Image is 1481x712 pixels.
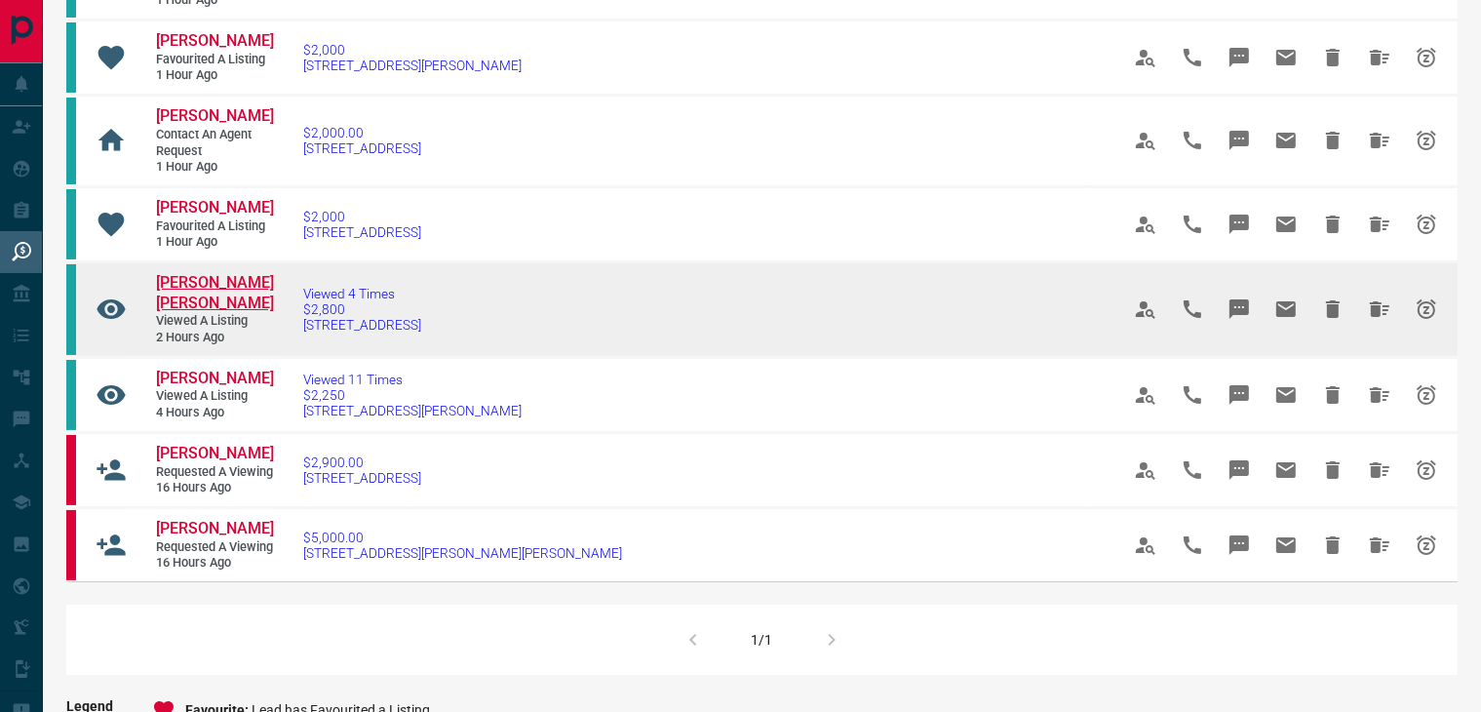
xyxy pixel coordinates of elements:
[1356,286,1403,333] span: Hide All from Nash Dhaliwal
[1216,201,1263,248] span: Message
[303,140,421,156] span: [STREET_ADDRESS]
[1169,201,1216,248] span: Call
[303,125,421,156] a: $2,000.00[STREET_ADDRESS]
[1263,201,1309,248] span: Email
[303,42,522,73] a: $2,000[STREET_ADDRESS][PERSON_NAME]
[303,301,421,317] span: $2,800
[156,31,273,52] a: [PERSON_NAME]
[1216,286,1263,333] span: Message
[303,372,522,387] span: Viewed 11 Times
[1403,286,1450,333] span: Snooze
[156,198,274,217] span: [PERSON_NAME]
[1122,34,1169,81] span: View Profile
[156,330,273,346] span: 2 hours ago
[752,632,773,648] div: 1/1
[303,545,622,561] span: [STREET_ADDRESS][PERSON_NAME][PERSON_NAME]
[156,539,273,556] span: Requested a Viewing
[156,480,273,496] span: 16 hours ago
[156,369,273,389] a: [PERSON_NAME]
[1263,34,1309,81] span: Email
[303,42,522,58] span: $2,000
[1122,447,1169,494] span: View Profile
[66,22,76,93] div: condos.ca
[1403,34,1450,81] span: Snooze
[1403,201,1450,248] span: Snooze
[303,317,421,333] span: [STREET_ADDRESS]
[156,405,273,421] span: 4 hours ago
[303,58,522,73] span: [STREET_ADDRESS][PERSON_NAME]
[1356,34,1403,81] span: Hide All from Bhavik Patel
[156,444,273,464] a: [PERSON_NAME]
[1122,286,1169,333] span: View Profile
[156,313,273,330] span: Viewed a Listing
[303,125,421,140] span: $2,000.00
[1169,286,1216,333] span: Call
[156,67,273,84] span: 1 hour ago
[1263,286,1309,333] span: Email
[156,31,274,50] span: [PERSON_NAME]
[1169,372,1216,418] span: Call
[1263,117,1309,164] span: Email
[1263,447,1309,494] span: Email
[66,360,76,430] div: condos.ca
[1309,286,1356,333] span: Hide
[1216,372,1263,418] span: Message
[1356,372,1403,418] span: Hide All from VINCENTIA Ogosi
[1169,117,1216,164] span: Call
[1309,447,1356,494] span: Hide
[1356,201,1403,248] span: Hide All from Bhavik Patel
[156,519,273,539] a: [PERSON_NAME]
[1356,522,1403,569] span: Hide All from Navneet Navneet
[1216,117,1263,164] span: Message
[303,470,421,486] span: [STREET_ADDRESS]
[303,209,421,240] a: $2,000[STREET_ADDRESS]
[156,159,273,176] span: 1 hour ago
[1403,522,1450,569] span: Snooze
[156,555,273,572] span: 16 hours ago
[1403,117,1450,164] span: Snooze
[156,273,273,314] a: [PERSON_NAME] [PERSON_NAME]
[156,388,273,405] span: Viewed a Listing
[303,530,622,561] a: $5,000.00[STREET_ADDRESS][PERSON_NAME][PERSON_NAME]
[66,264,76,355] div: condos.ca
[156,273,274,312] span: [PERSON_NAME] [PERSON_NAME]
[66,98,76,184] div: condos.ca
[1309,117,1356,164] span: Hide
[1122,117,1169,164] span: View Profile
[1122,372,1169,418] span: View Profile
[1216,522,1263,569] span: Message
[303,403,522,418] span: [STREET_ADDRESS][PERSON_NAME]
[156,106,273,127] a: [PERSON_NAME]
[1216,447,1263,494] span: Message
[156,198,273,218] a: [PERSON_NAME]
[1403,447,1450,494] span: Snooze
[156,218,273,235] span: Favourited a Listing
[1216,34,1263,81] span: Message
[303,530,622,545] span: $5,000.00
[66,189,76,259] div: condos.ca
[303,455,421,486] a: $2,900.00[STREET_ADDRESS]
[1356,447,1403,494] span: Hide All from Charmine Arnejo
[1122,201,1169,248] span: View Profile
[156,234,273,251] span: 1 hour ago
[303,286,421,301] span: Viewed 4 Times
[1403,372,1450,418] span: Snooze
[156,464,273,481] span: Requested a Viewing
[1263,522,1309,569] span: Email
[1309,34,1356,81] span: Hide
[156,127,273,159] span: Contact an Agent Request
[66,435,76,505] div: property.ca
[303,372,522,418] a: Viewed 11 Times$2,250[STREET_ADDRESS][PERSON_NAME]
[303,387,522,403] span: $2,250
[156,52,273,68] span: Favourited a Listing
[1169,447,1216,494] span: Call
[1169,34,1216,81] span: Call
[1122,522,1169,569] span: View Profile
[303,209,421,224] span: $2,000
[1309,201,1356,248] span: Hide
[156,519,274,537] span: [PERSON_NAME]
[303,286,421,333] a: Viewed 4 Times$2,800[STREET_ADDRESS]
[1356,117,1403,164] span: Hide All from Bhavik Patel
[66,510,76,580] div: property.ca
[156,369,274,387] span: [PERSON_NAME]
